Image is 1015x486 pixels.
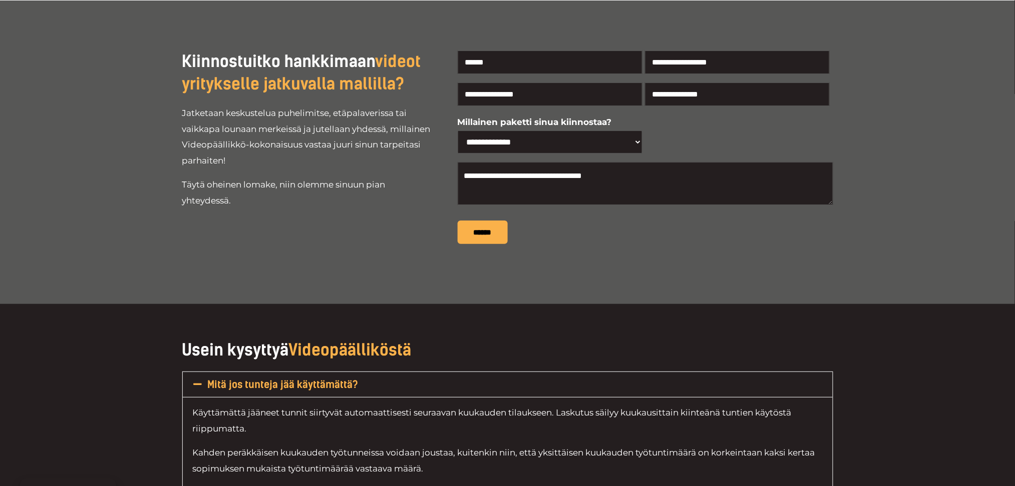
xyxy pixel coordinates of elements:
[182,339,833,361] h3: Usein kysyttyä
[207,378,358,390] a: Mitä jos tunteja jää käyttämättä?
[183,372,833,397] h5: Mitä jos tunteja jää käyttämättä?
[458,117,612,127] span: Millainen paketti sinua kiinnostaa?
[193,447,815,473] span: Kahden peräkkäisen kuukauden työtunneissa voidaan joustaa, kuitenkin niin, että yksittäisen kuuka...
[458,50,833,243] form: Yhteydenottolomake
[193,405,823,436] p: Käyttämättä jääneet tunnit siirtyvät automaattisesti seuraavan kuukauden tilaukseen. Laskutus säi...
[182,105,433,168] p: Jatketaan keskustelua puhelimitse, etäpalaverissa tai vaikkapa lounaan merkeissä ja jutellaan yhd...
[182,177,433,208] p: Täytä oheinen lomake, niin olemme sinuun pian yhteydessä.
[182,50,433,95] h3: Kiinnostuitko hankkimaan
[289,340,412,359] span: Videopäälliköstä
